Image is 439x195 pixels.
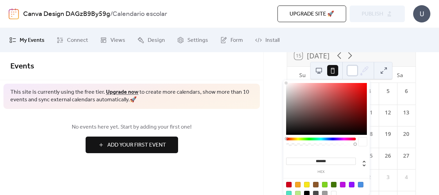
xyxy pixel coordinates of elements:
a: Upgrade now [106,87,138,98]
div: #7ED321 [322,182,328,187]
div: #F8E71C [304,182,310,187]
div: Sa [392,67,408,83]
a: Design [132,31,170,49]
div: 4 [402,173,410,181]
div: 18 [365,130,373,138]
div: 13 [402,109,410,117]
button: Upgrade site 🚀 [277,6,346,22]
div: 26 [384,152,392,160]
b: / [110,8,113,21]
div: 19 [384,130,392,138]
span: Design [148,36,165,45]
div: #D0021B [286,182,292,187]
a: Form [215,31,248,49]
div: Su [294,67,311,83]
a: My Events [4,31,50,49]
div: 25 [365,152,373,160]
div: #BD10E0 [340,182,345,187]
a: Canva Design DAGzB9By59g [23,8,110,21]
div: 12 [384,109,392,117]
div: #417505 [331,182,336,187]
div: 11 [365,109,373,117]
div: 20 [402,130,410,138]
div: #F5A623 [295,182,301,187]
span: Connect [67,36,88,45]
span: Add Your First Event [107,141,166,149]
div: 3 [384,173,392,181]
span: Views [110,36,125,45]
div: 27 [402,152,410,160]
a: Add Your First Event [10,137,253,153]
b: Calendario escolar [113,8,167,21]
span: Settings [187,36,208,45]
div: #4A90E2 [358,182,363,187]
div: #8B572A [313,182,319,187]
div: 4 [365,87,373,95]
span: Form [231,36,243,45]
button: Add Your First Event [86,137,178,153]
div: 2 [365,173,373,181]
span: Events [10,59,34,74]
label: hex [286,170,356,174]
span: Upgrade site 🚀 [290,10,334,18]
span: No events here yet. Start by adding your first one! [10,123,253,131]
div: U [413,5,430,22]
div: #9013FE [349,182,354,187]
a: Views [95,31,130,49]
img: logo [9,8,19,19]
a: Install [250,31,285,49]
div: 5 [384,87,392,95]
span: This site is currently using the free tier. to create more calendars, show more than 10 events an... [10,89,253,104]
span: Install [265,36,280,45]
span: My Events [20,36,45,45]
div: 6 [402,87,410,95]
a: Connect [51,31,93,49]
a: Settings [172,31,213,49]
